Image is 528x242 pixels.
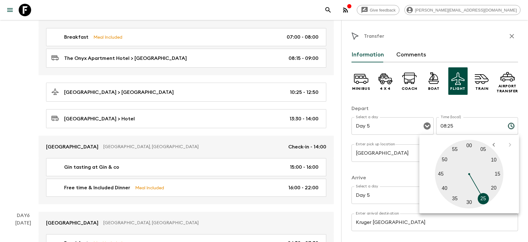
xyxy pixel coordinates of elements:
[7,212,39,219] p: Day 6
[46,219,98,227] p: [GEOGRAPHIC_DATA]
[356,184,378,189] label: Select a day
[64,33,88,41] p: Breakfast
[351,105,518,112] p: Depart
[441,114,461,120] label: Time (local)
[4,4,16,16] button: menu
[290,89,318,96] p: 10:25 - 12:50
[15,13,31,204] div: [DATE]
[412,8,520,12] span: [PERSON_NAME][EMAIL_ADDRESS][DOMAIN_NAME]
[64,89,174,96] p: [GEOGRAPHIC_DATA] > [GEOGRAPHIC_DATA]
[39,212,334,234] a: [GEOGRAPHIC_DATA][GEOGRAPHIC_DATA], [GEOGRAPHIC_DATA]
[497,84,518,94] p: Airport Transfer
[404,5,521,15] div: [PERSON_NAME][EMAIL_ADDRESS][DOMAIN_NAME]
[288,184,318,191] p: 16:00 - 22:00
[357,5,399,15] a: Give feedback
[475,86,488,91] p: Train
[39,136,334,158] a: [GEOGRAPHIC_DATA][GEOGRAPHIC_DATA], [GEOGRAPHIC_DATA]Check-in - 14:00
[290,163,318,171] p: 15:00 - 16:00
[46,143,98,151] p: [GEOGRAPHIC_DATA]
[356,211,399,216] label: Enter arrival destination
[351,47,384,62] button: Information
[46,109,326,128] a: [GEOGRAPHIC_DATA] > Hotel13:30 - 14:00
[103,144,283,150] p: [GEOGRAPHIC_DATA], [GEOGRAPHIC_DATA]
[380,86,391,91] p: 4 x 4
[428,86,439,91] p: Boat
[352,86,370,91] p: Minibus
[46,28,326,46] a: BreakfastMeal Included07:00 - 08:00
[351,174,518,181] p: Arrive
[287,33,318,41] p: 07:00 - 08:00
[93,34,122,41] p: Meal Included
[322,4,334,16] button: search adventures
[46,179,326,197] a: Free time & Included DinnerMeal Included16:00 - 22:00
[103,220,321,226] p: [GEOGRAPHIC_DATA], [GEOGRAPHIC_DATA]
[488,139,499,150] button: open previous view
[64,184,130,191] p: Free time & Included Dinner
[450,86,465,91] p: Flight
[364,32,384,40] p: Transfer
[46,83,326,102] a: [GEOGRAPHIC_DATA] > [GEOGRAPHIC_DATA]10:25 - 12:50
[64,115,135,123] p: [GEOGRAPHIC_DATA] > Hotel
[290,115,318,123] p: 13:30 - 14:00
[289,55,318,62] p: 08:15 - 09:00
[46,49,326,68] a: The Onyx Apartment Hotel > [GEOGRAPHIC_DATA]08:15 - 09:00
[64,163,119,171] p: Gin tasting at Gin & co
[135,184,164,191] p: Meal Included
[64,55,187,62] p: The Onyx Apartment Hotel > [GEOGRAPHIC_DATA]
[396,47,426,62] button: Comments
[436,117,503,135] input: hh:mm
[423,122,431,130] button: Open
[288,143,326,151] p: Check-in - 14:00
[356,142,395,147] label: Enter pick up location
[366,8,399,12] span: Give feedback
[356,114,378,120] label: Select a day
[46,158,326,176] a: Gin tasting at Gin & co15:00 - 16:00
[505,120,517,132] button: Choose time, selected time is 8:25 AM
[402,86,417,91] p: Coach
